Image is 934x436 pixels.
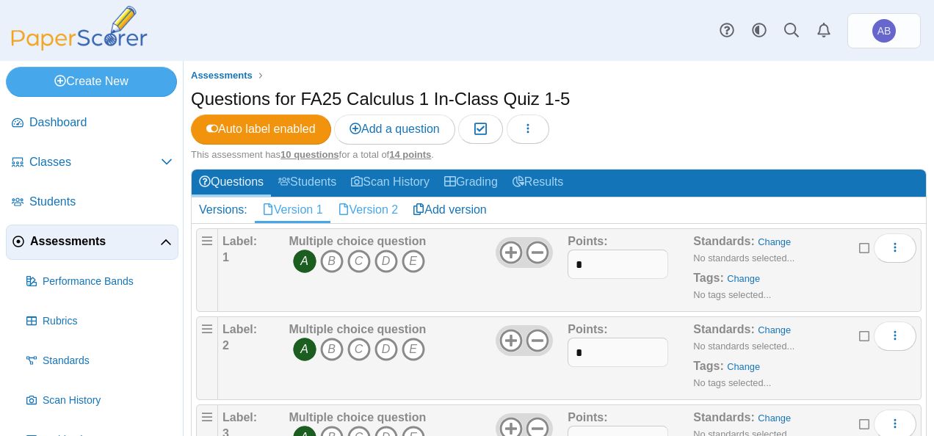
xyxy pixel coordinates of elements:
[21,264,178,299] a: Performance Bands
[6,40,153,53] a: PaperScorer
[21,383,178,418] a: Scan History
[289,411,427,424] b: Multiple choice question
[727,273,760,284] a: Change
[191,115,331,144] a: Auto label enabled
[6,106,178,141] a: Dashboard
[192,170,271,197] a: Questions
[347,338,371,361] i: C
[6,145,178,181] a: Classes
[255,197,330,222] a: Version 1
[222,339,229,352] b: 2
[402,250,425,273] i: E
[196,316,218,400] div: Drag handle
[758,236,791,247] a: Change
[280,149,339,160] u: 10 questions
[402,338,425,361] i: E
[350,123,440,135] span: Add a question
[568,323,607,335] b: Points:
[872,19,896,43] span: Anton Butenko
[389,149,431,160] u: 14 points
[191,87,570,112] h1: Questions for FA25 Calculus 1 In-Class Quiz 1-5
[222,235,257,247] b: Label:
[347,250,371,273] i: C
[758,324,791,335] a: Change
[874,321,916,351] button: More options
[727,361,760,372] a: Change
[320,338,344,361] i: B
[693,323,755,335] b: Standards:
[344,170,437,197] a: Scan History
[808,15,840,47] a: Alerts
[21,304,178,339] a: Rubrics
[43,354,173,368] span: Standards
[693,289,771,300] small: No tags selected...
[191,148,927,161] div: This assessment has for a total of .
[6,6,153,51] img: PaperScorer
[29,154,161,170] span: Classes
[693,377,771,388] small: No tags selected...
[289,235,427,247] b: Multiple choice question
[877,26,891,36] span: Anton Butenko
[196,228,218,312] div: Drag handle
[405,197,494,222] a: Add version
[29,115,173,131] span: Dashboard
[222,411,257,424] b: Label:
[334,115,455,144] a: Add a question
[330,197,406,222] a: Version 2
[568,235,607,247] b: Points:
[437,170,505,197] a: Grading
[206,123,316,135] span: Auto label enabled
[43,393,173,408] span: Scan History
[43,275,173,289] span: Performance Bands
[693,411,755,424] b: Standards:
[693,252,794,264] small: No standards selected...
[289,323,427,335] b: Multiple choice question
[192,197,255,222] div: Versions:
[758,413,791,424] a: Change
[21,344,178,379] a: Standards
[320,250,344,273] i: B
[568,411,607,424] b: Points:
[6,67,177,96] a: Create New
[874,233,916,263] button: More options
[505,170,571,197] a: Results
[271,170,344,197] a: Students
[293,338,316,361] i: A
[191,70,253,81] span: Assessments
[30,233,160,250] span: Assessments
[693,360,723,372] b: Tags:
[693,272,723,284] b: Tags:
[847,13,921,48] a: Anton Butenko
[6,185,178,220] a: Students
[374,338,398,361] i: D
[187,67,256,85] a: Assessments
[693,341,794,352] small: No standards selected...
[293,250,316,273] i: A
[6,225,178,260] a: Assessments
[222,251,229,264] b: 1
[43,314,173,329] span: Rubrics
[374,250,398,273] i: D
[222,323,257,335] b: Label:
[693,235,755,247] b: Standards:
[29,194,173,210] span: Students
